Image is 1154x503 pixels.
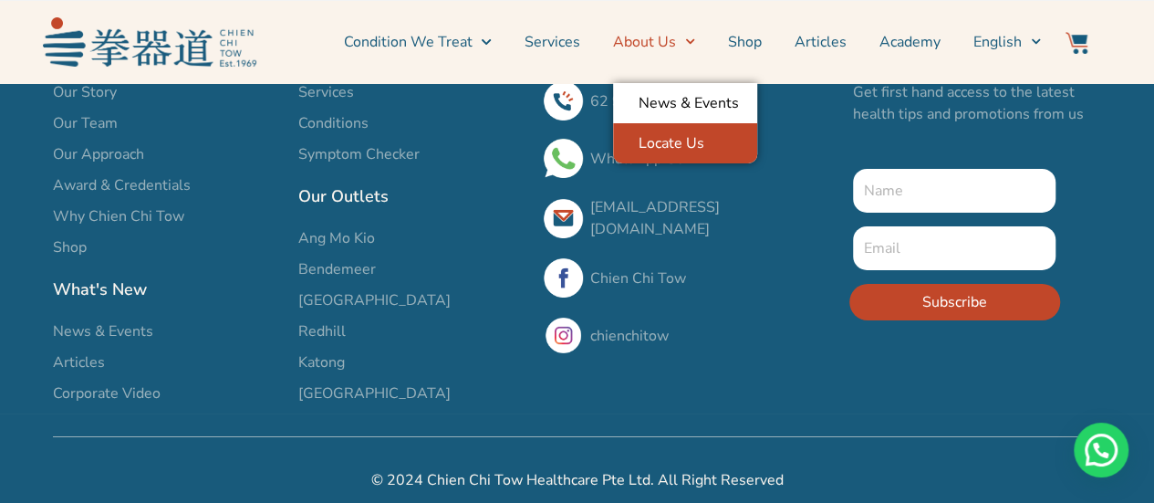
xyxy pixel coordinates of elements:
a: Award & Credentials [53,174,280,196]
h2: What's New [53,277,280,302]
span: News & Events [53,320,153,342]
span: Our Approach [53,143,144,165]
a: [GEOGRAPHIC_DATA] [298,289,525,311]
a: Redhill [298,320,525,342]
a: Katong [298,351,525,373]
a: [GEOGRAPHIC_DATA] [298,382,525,404]
a: Shop [53,236,280,258]
nav: Menu [265,19,1041,65]
span: Articles [53,351,105,373]
form: New Form [853,169,1056,334]
span: Award & Credentials [53,174,191,196]
input: Email [853,226,1056,270]
a: Shop [728,19,762,65]
span: [GEOGRAPHIC_DATA] [298,289,451,311]
a: chienchitow [590,326,669,346]
span: Corporate Video [53,382,161,404]
a: [EMAIL_ADDRESS][DOMAIN_NAME] [590,197,720,239]
a: Academy [879,19,941,65]
a: 62 933 933 [590,91,671,111]
span: Katong [298,351,345,373]
a: Our Approach [53,143,280,165]
a: Services [298,81,525,103]
a: Corporate Video [53,382,280,404]
a: Switch to English [973,19,1041,65]
span: Services [298,81,354,103]
button: Subscribe [849,284,1060,320]
a: Services [525,19,580,65]
a: Ang Mo Kio [298,227,525,249]
ul: About Us [613,83,757,163]
span: Subscribe [922,291,987,313]
span: Bendemeer [298,258,376,280]
a: Why Chien Chi Tow [53,205,280,227]
a: News & Events [53,320,280,342]
span: Conditions [298,112,369,134]
span: Our Team [53,112,118,134]
h2: © 2024 Chien Chi Tow Healthcare Pte Ltd. All Right Reserved [53,469,1102,491]
a: Locate Us [613,123,757,163]
span: Symptom Checker [298,143,420,165]
input: Name [853,169,1056,213]
span: Ang Mo Kio [298,227,375,249]
a: About Us [613,19,695,65]
span: Redhill [298,320,346,342]
p: Get first hand access to the latest health tips and promotions from us [853,81,1102,125]
a: Articles [795,19,847,65]
a: Condition We Treat [343,19,491,65]
a: Articles [53,351,280,373]
h2: Our Outlets [298,183,525,209]
span: Shop [53,236,87,258]
span: [GEOGRAPHIC_DATA] [298,382,451,404]
a: Conditions [298,112,525,134]
a: News & Events [613,83,757,123]
span: Our Story [53,81,117,103]
a: WhatsApp Us [590,149,684,169]
a: Bendemeer [298,258,525,280]
span: English [973,31,1022,53]
a: Symptom Checker [298,143,525,165]
a: Our Story [53,81,280,103]
span: Why Chien Chi Tow [53,205,184,227]
a: Chien Chi Tow [590,268,686,288]
a: Our Team [53,112,280,134]
img: Website Icon-03 [1066,32,1087,54]
div: Need help? WhatsApp contact [1074,423,1128,477]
